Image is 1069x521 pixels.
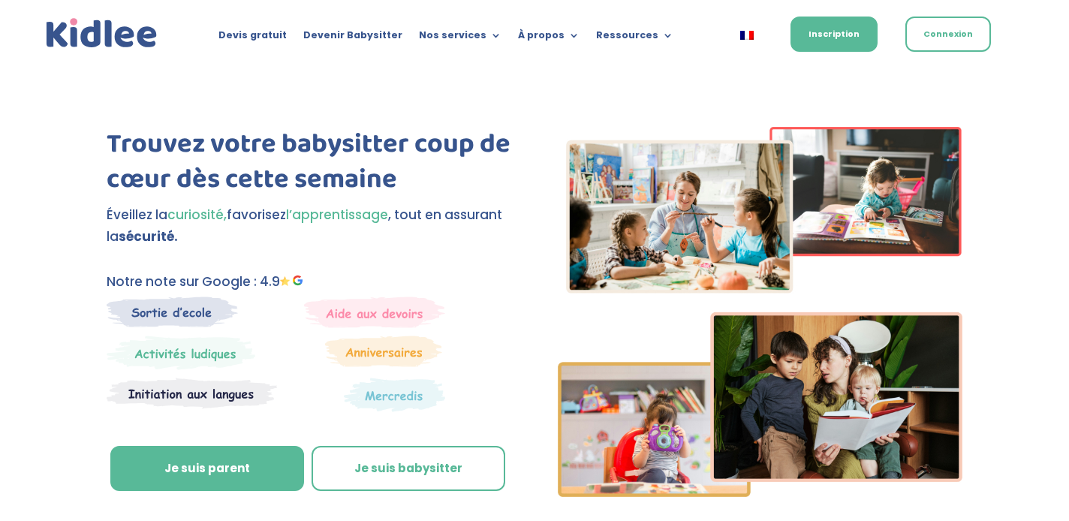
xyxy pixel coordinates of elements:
[107,297,238,327] img: Sortie decole
[286,206,388,224] span: l’apprentissage
[107,204,510,248] p: Éveillez la favorisez , tout en assurant la
[344,378,445,412] img: Thematique
[518,30,580,47] a: À propos
[43,15,161,52] a: Kidlee Logo
[110,446,304,491] a: Je suis parent
[419,30,501,47] a: Nos services
[558,127,962,497] img: Imgs-2
[107,378,277,409] img: Atelier thematique
[107,127,510,205] h1: Trouvez votre babysitter coup de cœur dès cette semaine
[218,30,287,47] a: Devis gratuit
[167,206,227,224] span: curiosité,
[596,30,673,47] a: Ressources
[107,336,255,370] img: Mercredi
[312,446,505,491] a: Je suis babysitter
[303,30,402,47] a: Devenir Babysitter
[43,15,161,52] img: logo_kidlee_bleu
[790,17,878,52] a: Inscription
[905,17,991,52] a: Connexion
[325,336,442,367] img: Anniversaire
[740,31,754,40] img: Français
[107,271,510,293] p: Notre note sur Google : 4.9
[304,297,445,328] img: weekends
[119,227,178,245] strong: sécurité.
